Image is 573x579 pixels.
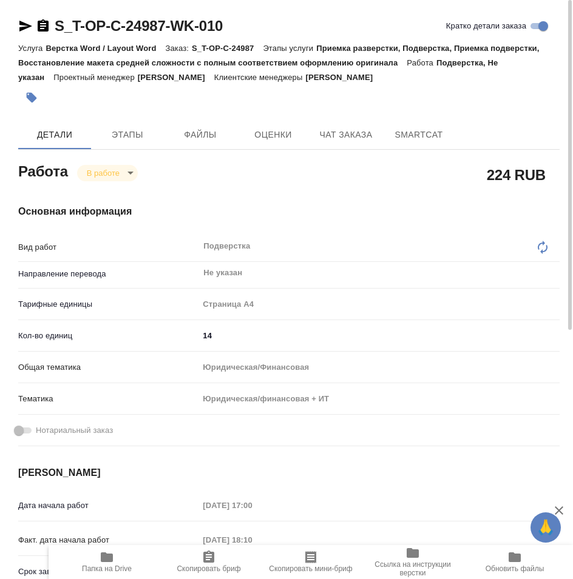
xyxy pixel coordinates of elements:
[18,84,45,111] button: Добавить тэг
[18,44,46,53] p: Услуга
[192,44,263,53] p: S_T-OP-C-24987
[362,545,464,579] button: Ссылка на инструкции верстки
[487,164,546,185] h2: 224 RUB
[36,424,113,437] span: Нотариальный заказ
[214,73,306,82] p: Клиентские менеджеры
[446,20,526,32] span: Кратко детали заказа
[138,73,214,82] p: [PERSON_NAME]
[464,545,566,579] button: Обновить файлы
[535,515,556,540] span: 🙏
[56,545,158,579] button: Папка на Drive
[198,531,305,549] input: Пустое поле
[317,127,375,142] span: Чат заказа
[36,19,50,33] button: Скопировать ссылку
[25,127,84,142] span: Детали
[98,127,157,142] span: Этапы
[18,204,560,219] h4: Основная информация
[407,58,436,67] p: Работа
[198,327,560,344] input: ✎ Введи что-нибудь
[18,393,198,405] p: Тематика
[18,330,198,342] p: Кол-во единиц
[55,18,223,34] a: S_T-OP-C-24987-WK-010
[198,389,560,409] div: Юридическая/финансовая + ИТ
[390,127,448,142] span: SmartCat
[18,298,198,310] p: Тарифные единицы
[269,564,352,573] span: Скопировать мини-бриф
[46,44,165,53] p: Верстка Word / Layout Word
[18,534,198,546] p: Факт. дата начала работ
[177,564,240,573] span: Скопировать бриф
[369,560,456,577] span: Ссылка на инструкции верстки
[83,168,123,178] button: В работе
[18,241,198,253] p: Вид работ
[305,73,382,82] p: [PERSON_NAME]
[18,361,198,373] p: Общая тематика
[166,44,192,53] p: Заказ:
[198,497,305,514] input: Пустое поле
[53,73,137,82] p: Проектный менеджер
[260,545,362,579] button: Скопировать мини-бриф
[18,268,198,280] p: Направление перевода
[171,127,229,142] span: Файлы
[531,512,561,543] button: 🙏
[77,165,138,181] div: В работе
[486,564,544,573] span: Обновить файлы
[18,466,560,480] h4: [PERSON_NAME]
[18,566,198,578] p: Срок завершения работ
[18,500,198,512] p: Дата начала работ
[158,545,260,579] button: Скопировать бриф
[198,357,560,378] div: Юридическая/Финансовая
[198,294,560,315] div: Страница А4
[82,564,132,573] span: Папка на Drive
[18,19,33,33] button: Скопировать ссылку для ЯМессенджера
[244,127,302,142] span: Оценки
[263,44,316,53] p: Этапы услуги
[18,159,68,181] h2: Работа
